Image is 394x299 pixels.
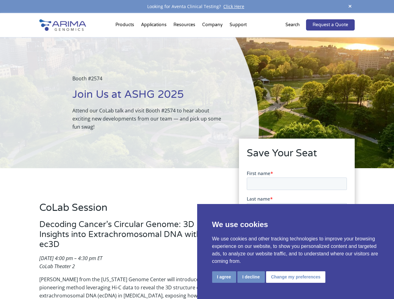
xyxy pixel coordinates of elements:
h2: Save Your Seat [247,146,347,165]
em: [DATE] 4:00 pm – 4:30 pm ET [39,255,102,262]
em: CoLab Theater 2 [39,263,75,270]
button: I agree [212,271,236,283]
p: Attend our CoLab talk and visit Booth #2574 to hear about exciting new developments from our team... [72,107,227,131]
p: Search [285,21,300,29]
div: Looking for Aventa Clinical Testing? [39,2,354,11]
a: Request a Quote [306,19,355,31]
button: I decline [237,271,265,283]
img: Arima-Genomics-logo [39,19,86,31]
h1: Join Us at ASHG 2025 [72,88,227,107]
button: Change my preferences [266,271,326,283]
h2: CoLab Session [39,201,221,220]
p: We use cookies [212,219,379,230]
p: We use cookies and other tracking technologies to improve your browsing experience on our website... [212,235,379,265]
a: Click Here [221,3,247,9]
p: Booth #2574 [72,74,227,88]
h3: Decoding Cancer’s Circular Genome: 3D Insights into Extrachromosomal DNA with ec3D [39,220,221,254]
